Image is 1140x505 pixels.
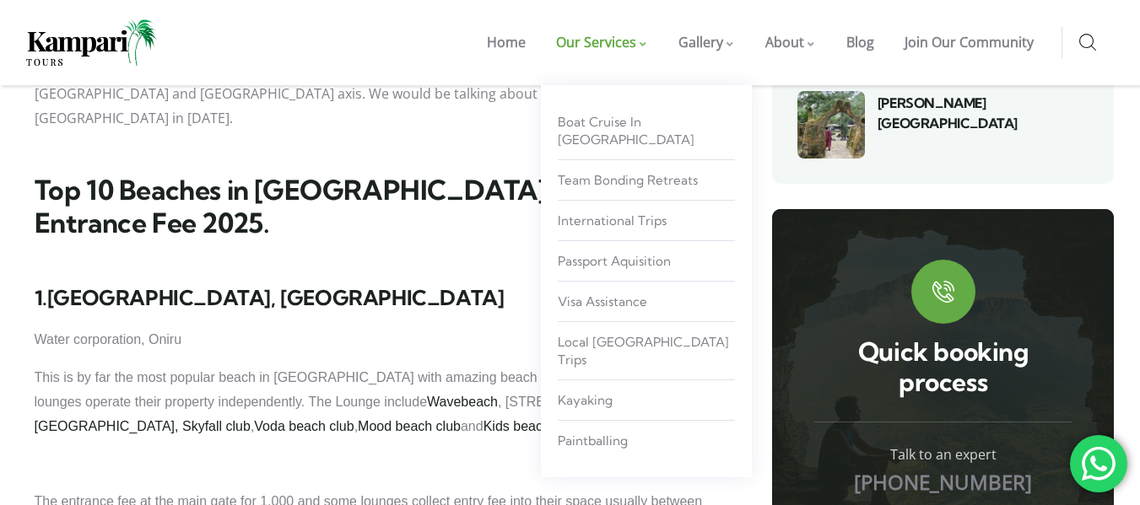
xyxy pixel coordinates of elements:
a: Paintballing [558,425,735,456]
span: Boat Cruise in [GEOGRAPHIC_DATA] [558,114,694,148]
span: About [765,33,804,51]
a: Kids beach garden. [484,419,600,433]
span: Gallery [678,33,723,51]
a: Boat Cruise in [GEOGRAPHIC_DATA] [558,106,735,155]
h3: 1. [35,286,738,311]
span: International Trips [558,212,667,228]
span: Join Our Community [905,33,1034,51]
span: Visa Assistance [558,293,647,309]
span: kayaking [558,392,613,408]
span: [GEOGRAPHIC_DATA], [GEOGRAPHIC_DATA] [47,285,505,310]
span: Team Bonding Retreats [558,172,698,188]
span: Our Services [556,33,636,51]
span: Passport Aquisition [558,253,671,269]
p: This is by far the most popular beach in [GEOGRAPHIC_DATA] with amazing beach view and lounges. T... [35,366,738,438]
a: Mood beach club [358,419,461,433]
a: Visa Assistance [558,286,735,317]
span: Paintballing [558,432,628,449]
a: kayaking [558,384,735,416]
a: Quick booking process [911,260,975,324]
a: International Trips [558,205,735,236]
a: Local [GEOGRAPHIC_DATA] Trips [558,326,735,375]
h1: Top 10 Beaches in [GEOGRAPHIC_DATA] and their Entrance Fee 2025. [35,174,738,239]
a: Team Bonding Retreats [558,164,735,196]
span: Home [487,33,526,51]
div: Talk to an expert [814,443,1072,467]
div: 'Chat [1070,435,1127,492]
a: [PERSON_NAME] [GEOGRAPHIC_DATA] [878,94,1018,132]
a: Wavebeach [427,395,498,409]
p: Water corporation, Oniru [35,328,738,352]
a: Quick booking process [858,336,1029,399]
span: Blog [846,33,874,51]
a: Voda beach club [254,419,354,433]
p: [PHONE_NUMBER] [814,470,1072,495]
a: Skyfall club [182,419,251,433]
a: [GEOGRAPHIC_DATA], [35,419,179,433]
img: Home [26,19,157,66]
a: Passport Aquisition [558,245,735,277]
span: Local [GEOGRAPHIC_DATA] Trips [558,334,729,368]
